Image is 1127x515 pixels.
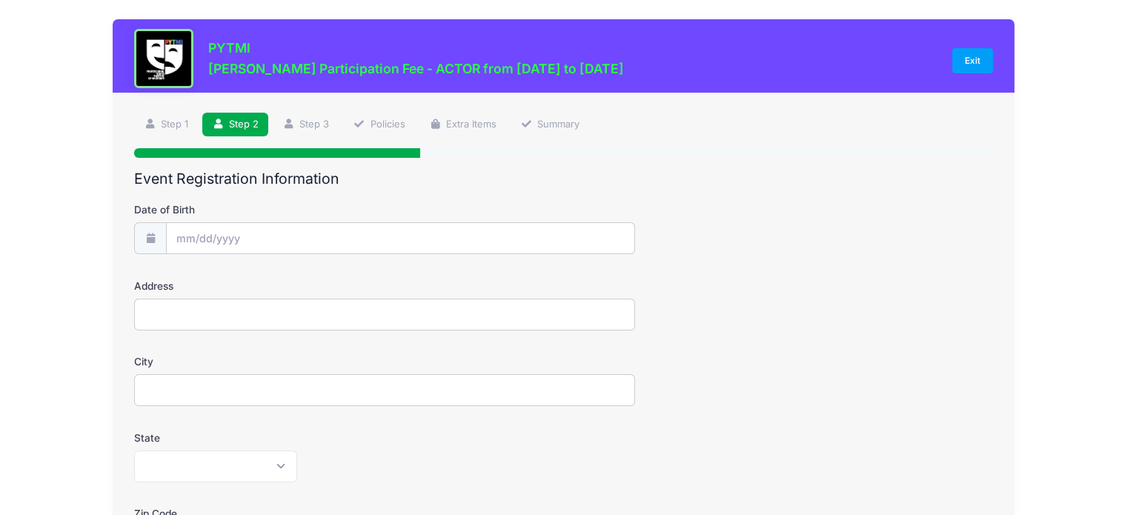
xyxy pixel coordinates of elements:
[419,113,506,137] a: Extra Items
[511,113,589,137] a: Summary
[134,279,420,293] label: Address
[208,61,624,76] h3: [PERSON_NAME] Participation Fee - ACTOR from [DATE] to [DATE]
[273,113,339,137] a: Step 3
[202,113,268,137] a: Step 2
[134,202,420,217] label: Date of Birth
[134,431,420,445] label: State
[134,170,993,187] h2: Event Registration Information
[166,222,635,254] input: mm/dd/yyyy
[344,113,415,137] a: Policies
[134,113,198,137] a: Step 1
[952,48,994,73] a: Exit
[208,40,624,56] h3: PYTMI
[134,354,420,369] label: City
